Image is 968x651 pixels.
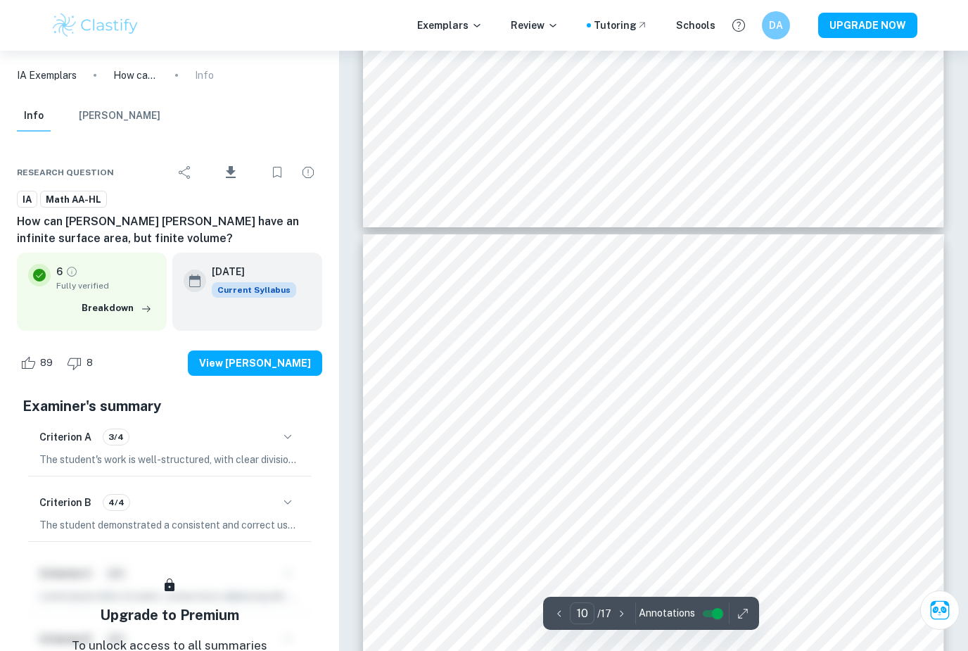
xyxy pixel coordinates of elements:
span: IA [18,193,37,207]
span: 8 [79,356,101,370]
span: Current Syllabus [212,282,296,298]
h5: Upgrade to Premium [100,605,239,626]
span: 89 [32,356,60,370]
p: Info [195,68,214,83]
h6: DA [768,18,784,33]
a: Math AA-HL [40,191,107,208]
div: Dislike [63,352,101,374]
a: IA Exemplars [17,68,77,83]
button: Ask Clai [920,590,960,630]
button: UPGRADE NOW [818,13,917,38]
p: The student demonstrated a consistent and correct use of mathematical notation, symbols, and term... [39,517,300,533]
h6: [DATE] [212,264,285,279]
button: View [PERSON_NAME] [188,350,322,376]
p: / 17 [597,606,611,621]
button: [PERSON_NAME] [79,101,160,132]
p: How can [PERSON_NAME] [PERSON_NAME] have an infinite surface area, but finite volume? [113,68,158,83]
div: Download [202,154,260,191]
a: Grade fully verified [65,265,78,278]
div: Share [171,158,199,187]
button: Info [17,101,51,132]
p: 6 [56,264,63,279]
div: Like [17,352,60,374]
button: DA [762,11,790,39]
div: Report issue [294,158,322,187]
button: Breakdown [78,298,155,319]
div: Bookmark [263,158,291,187]
button: Help and Feedback [727,13,751,37]
h5: Examiner's summary [23,396,317,417]
a: IA [17,191,37,208]
span: Annotations [639,606,695,621]
p: The student's work is well-structured, with clear divisions into sections and subsections. The in... [39,452,300,467]
h6: Criterion A [39,429,91,445]
a: Tutoring [594,18,648,33]
img: Clastify logo [51,11,140,39]
p: Review [511,18,559,33]
span: 3/4 [103,431,129,443]
a: Schools [676,18,715,33]
span: 4/4 [103,496,129,509]
p: Exemplars [417,18,483,33]
span: Fully verified [56,279,155,292]
h6: How can [PERSON_NAME] [PERSON_NAME] have an infinite surface area, but finite volume? [17,213,322,247]
h6: Criterion B [39,495,91,510]
div: This exemplar is based on the current syllabus. Feel free to refer to it for inspiration/ideas wh... [212,282,296,298]
span: Math AA-HL [41,193,106,207]
span: Research question [17,166,114,179]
